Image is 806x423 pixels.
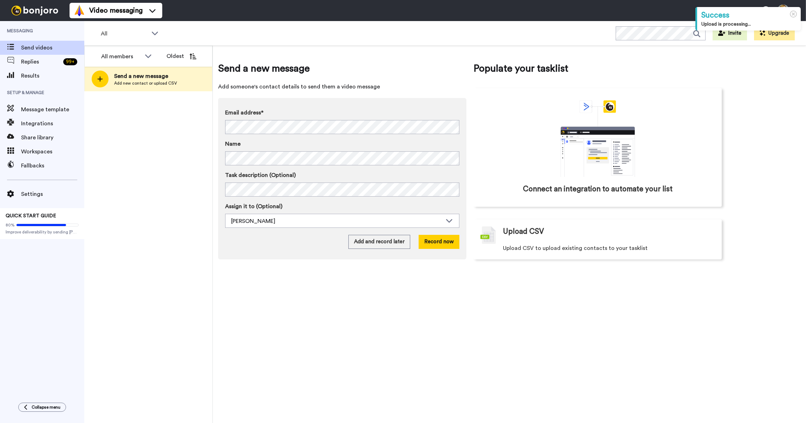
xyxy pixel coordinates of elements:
div: animation [545,100,650,177]
span: Connect an integration to automate your list [523,184,673,194]
button: Record now [419,235,459,249]
span: Share library [21,133,84,142]
span: Collapse menu [32,404,60,410]
span: Settings [21,190,84,198]
img: csv-grey.png [480,226,496,244]
button: Add and record later [348,235,410,249]
span: All [101,29,148,38]
span: Video messaging [89,6,143,15]
button: Invite [713,26,747,40]
span: Replies [21,58,60,66]
button: Oldest [161,49,202,63]
span: Workspaces [21,147,84,156]
span: Fallbacks [21,161,84,170]
div: Upload is processing... [701,21,797,28]
span: Name [225,140,241,148]
span: Populate your tasklist [473,61,722,75]
span: QUICK START GUIDE [6,213,56,218]
span: Send videos [21,44,84,52]
span: Send a new message [218,61,466,75]
label: Email address* [225,108,459,117]
div: Success [701,10,797,21]
span: Results [21,72,84,80]
label: Assign it to (Optional) [225,202,459,211]
span: Message template [21,105,84,114]
span: Integrations [21,119,84,128]
label: Task description (Optional) [225,171,459,179]
div: 99 + [63,58,77,65]
span: Add new contact or upload CSV [114,80,177,86]
span: Upload CSV [503,226,544,237]
button: Collapse menu [18,403,66,412]
div: [PERSON_NAME] [231,217,442,225]
img: bj-logo-header-white.svg [8,6,61,15]
img: vm-color.svg [74,5,85,16]
span: Upload CSV to upload existing contacts to your tasklist [503,244,648,252]
span: Send a new message [114,72,177,80]
button: Upgrade [754,26,795,40]
div: All members [101,52,141,61]
span: 80% [6,222,15,228]
span: Improve deliverability by sending [PERSON_NAME]’s from your own email [6,229,79,235]
span: Add someone's contact details to send them a video message [218,82,466,91]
